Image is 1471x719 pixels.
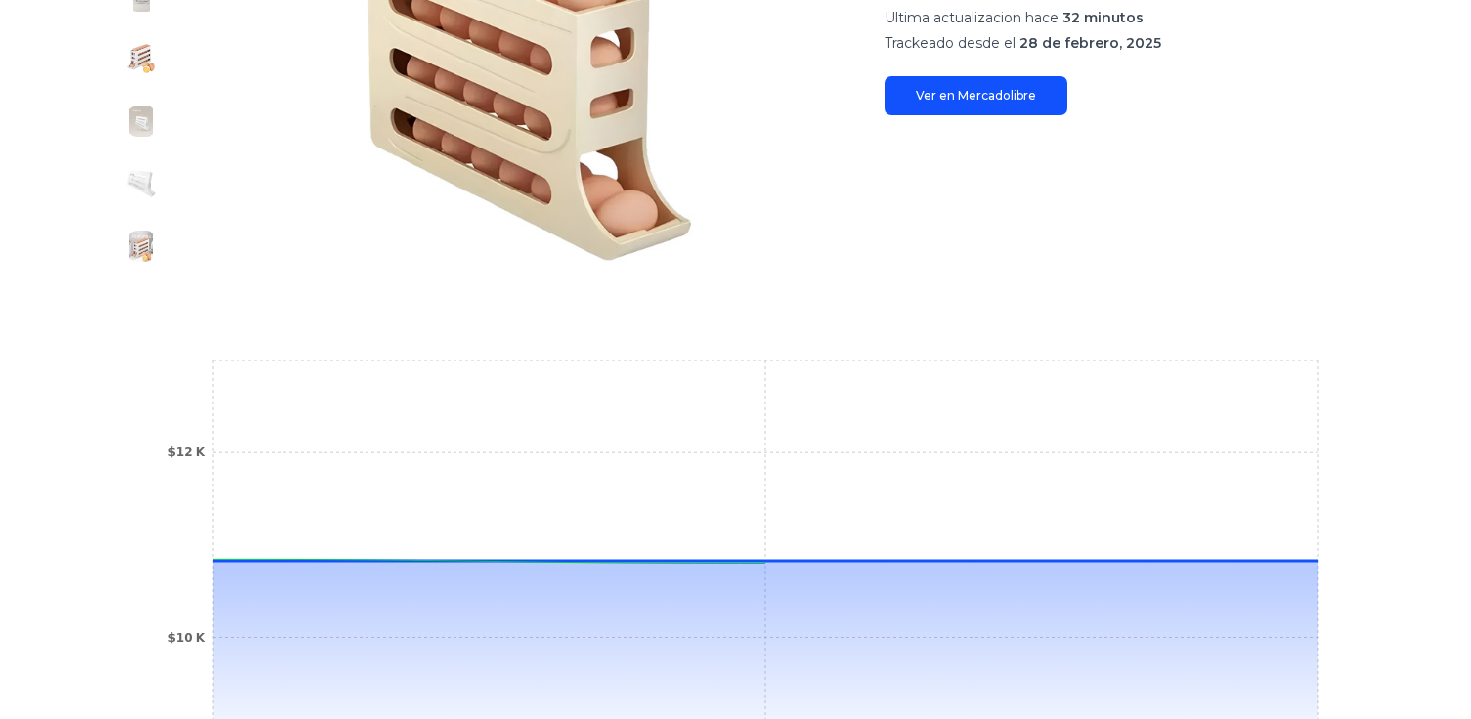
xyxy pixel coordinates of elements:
[126,106,157,137] img: Huevera Plástica Deslizante Mir
[1019,34,1161,52] span: 28 de febrero, 2025
[126,168,157,199] img: Huevera Plástica Deslizante Mir
[126,231,157,262] img: Huevera Plástica Deslizante Mir
[1062,9,1144,26] span: 32 minutos
[167,631,205,645] tspan: $10 K
[167,445,205,459] tspan: $12 K
[885,34,1016,52] span: Trackeado desde el
[885,76,1067,115] a: Ver en Mercadolibre
[126,43,157,74] img: Huevera Plástica Deslizante Mir
[885,9,1059,26] span: Ultima actualizacion hace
